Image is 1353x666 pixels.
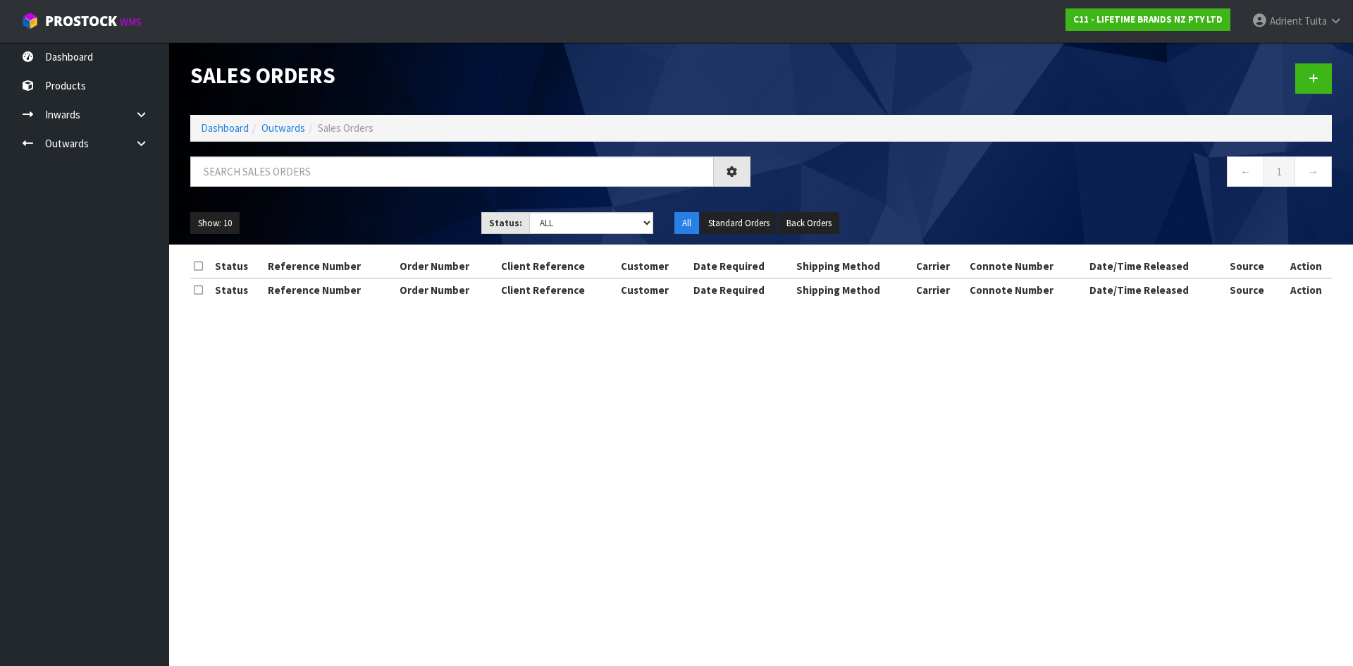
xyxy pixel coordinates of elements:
button: Standard Orders [700,212,777,235]
button: Show: 10 [190,212,240,235]
h1: Sales Orders [190,63,750,87]
th: Action [1280,255,1332,278]
th: Date/Time Released [1086,255,1226,278]
a: → [1295,156,1332,187]
a: C11 - LIFETIME BRANDS NZ PTY LTD [1065,8,1230,31]
button: Back Orders [779,212,839,235]
input: Search sales orders [190,156,714,187]
th: Connote Number [966,255,1086,278]
th: Shipping Method [793,278,913,301]
span: ProStock [45,12,117,30]
th: Date Required [690,278,793,301]
span: Sales Orders [318,121,373,135]
nav: Page navigation [772,156,1332,191]
span: Tuita [1304,14,1327,27]
th: Source [1226,278,1281,301]
th: Date Required [690,255,793,278]
a: ← [1227,156,1264,187]
th: Carrier [913,255,966,278]
strong: C11 - LIFETIME BRANDS NZ PTY LTD [1073,13,1223,25]
th: Source [1226,255,1281,278]
th: Reference Number [264,255,396,278]
th: Order Number [396,278,498,301]
span: Adrient [1270,14,1302,27]
th: Customer [617,255,690,278]
small: WMS [120,16,142,29]
th: Status [211,278,264,301]
th: Client Reference [498,255,617,278]
th: Reference Number [264,278,396,301]
strong: Status: [489,217,522,229]
a: Outwards [261,121,305,135]
th: Order Number [396,255,498,278]
th: Shipping Method [793,255,913,278]
img: cube-alt.png [21,12,39,30]
th: Status [211,255,264,278]
th: Carrier [913,278,966,301]
th: Client Reference [498,278,617,301]
th: Date/Time Released [1086,278,1226,301]
button: All [674,212,699,235]
th: Customer [617,278,690,301]
th: Action [1280,278,1332,301]
th: Connote Number [966,278,1086,301]
a: 1 [1264,156,1295,187]
a: Dashboard [201,121,249,135]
